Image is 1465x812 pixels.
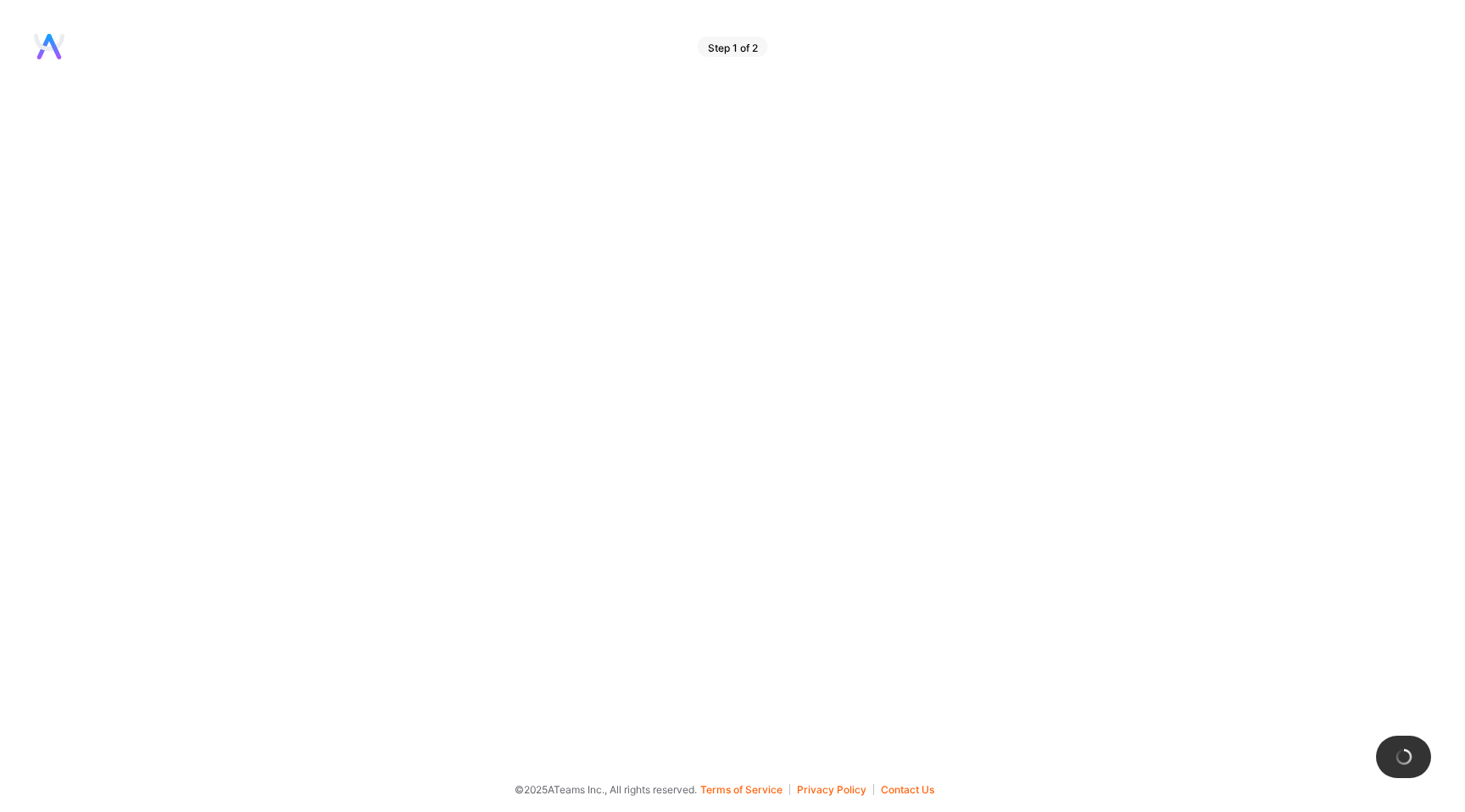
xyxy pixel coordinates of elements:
div: Step 1 of 2 [698,36,768,57]
button: Contact Us [881,784,934,795]
button: Privacy Policy [797,784,874,795]
span: © 2025 ATeams Inc., All rights reserved. [515,781,697,798]
button: Terms of Service [700,784,790,795]
img: loading [1395,748,1413,766]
